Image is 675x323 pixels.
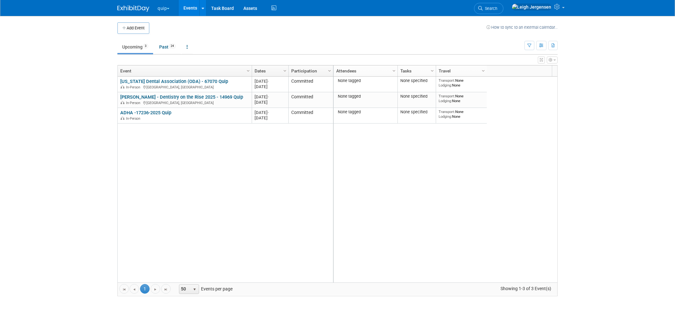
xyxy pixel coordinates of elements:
a: [US_STATE] Dental Association (ODA) - 67070 Quip [120,79,228,84]
div: None tagged [336,94,395,99]
td: Committed [288,108,333,124]
div: None specified [400,78,434,83]
div: [DATE] [255,100,286,105]
a: [PERSON_NAME] - Dentistry on the Rise 2025 - 14969 Quip [120,94,243,100]
div: [GEOGRAPHIC_DATA], [GEOGRAPHIC_DATA] [120,84,249,90]
a: Attendees [336,65,393,76]
div: [DATE] [255,79,286,84]
a: Event [120,65,248,76]
a: Past24 [154,41,181,53]
span: In-Person [126,101,142,105]
div: [DATE] [255,84,286,89]
span: 3 [143,44,148,49]
span: Go to the last page [163,287,168,292]
div: None None [439,78,485,87]
span: Go to the next page [153,287,158,292]
img: ExhibitDay [117,5,149,12]
a: Tasks [400,65,432,76]
a: Dates [255,65,284,76]
span: Showing 1-3 of 3 Event(s) [495,284,557,293]
span: Search [483,6,497,11]
span: Column Settings [246,68,251,73]
a: Upcoming3 [117,41,153,53]
a: Go to the previous page [130,284,139,294]
div: [DATE] [255,115,286,121]
a: Column Settings [480,65,487,75]
span: Transport: [439,109,455,114]
span: In-Person [126,116,142,121]
span: 24 [169,44,176,49]
span: Lodging: [439,99,452,103]
span: 50 [179,285,190,294]
span: Events per page [171,284,239,294]
img: In-Person Event [121,116,124,120]
span: Go to the previous page [132,287,137,292]
a: Column Settings [282,65,289,75]
span: - [268,79,269,84]
div: None None [439,109,485,119]
a: Search [474,3,503,14]
span: - [268,110,269,115]
a: Travel [439,65,483,76]
span: Transport: [439,94,455,98]
span: In-Person [126,85,142,89]
span: Column Settings [327,68,332,73]
a: Go to the next page [151,284,160,294]
button: Add Event [117,22,149,34]
span: Column Settings [481,68,486,73]
span: Column Settings [282,68,287,73]
img: In-Person Event [121,101,124,104]
img: In-Person Event [121,85,124,88]
a: Column Settings [326,65,333,75]
a: Column Settings [245,65,252,75]
span: Lodging: [439,114,452,119]
td: Committed [288,92,333,108]
div: None specified [400,109,434,115]
div: None tagged [336,78,395,83]
span: Transport: [439,78,455,83]
a: How to sync to an external calendar... [486,25,558,30]
div: None specified [400,94,434,99]
span: Column Settings [391,68,397,73]
span: Go to the first page [122,287,127,292]
div: None None [439,94,485,103]
img: Leigh Jergensen [512,4,552,11]
a: Column Settings [429,65,436,75]
a: Participation [291,65,329,76]
a: ADHA -17236-2025 Quip [120,110,171,116]
a: Go to the last page [161,284,171,294]
span: select [192,287,197,292]
span: - [268,94,269,99]
div: [DATE] [255,94,286,100]
a: Column Settings [391,65,398,75]
div: [GEOGRAPHIC_DATA], [GEOGRAPHIC_DATA] [120,100,249,105]
div: None tagged [336,109,395,115]
td: Committed [288,77,333,92]
span: Lodging: [439,83,452,87]
a: Go to the first page [119,284,129,294]
div: [DATE] [255,110,286,115]
span: 1 [140,284,150,294]
span: Column Settings [430,68,435,73]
